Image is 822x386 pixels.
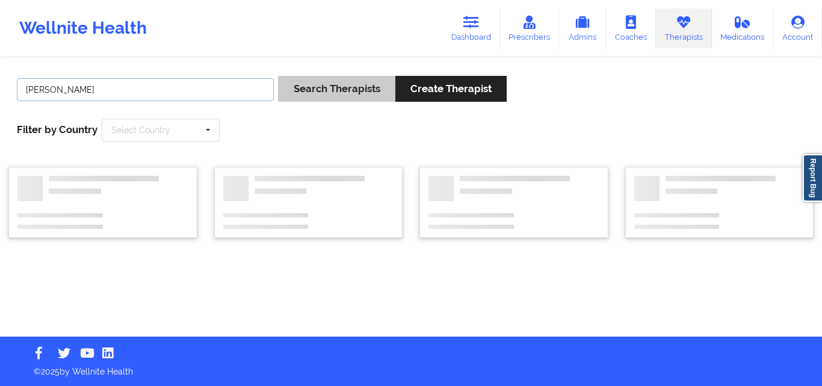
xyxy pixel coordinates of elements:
p: © 2025 by Wellnite Health [25,357,797,378]
a: Therapists [656,8,712,48]
a: Account [773,8,822,48]
div: Select Country [111,126,170,134]
a: Dashboard [442,8,500,48]
button: Search Therapists [278,76,395,102]
a: Prescribers [500,8,560,48]
a: Coaches [606,8,656,48]
a: Report Bug [803,154,822,202]
input: Search Keywords [17,78,274,101]
a: Medications [712,8,774,48]
a: Admins [559,8,606,48]
span: Filter by Country [17,123,97,135]
button: Create Therapist [395,76,507,102]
